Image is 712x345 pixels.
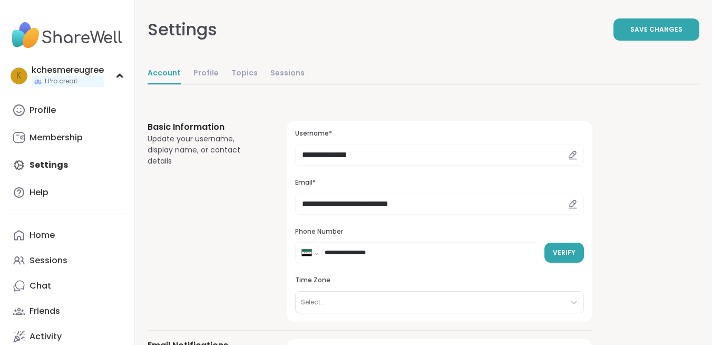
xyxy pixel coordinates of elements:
[32,64,104,76] div: kchesmereugree
[30,187,48,198] div: Help
[553,248,576,257] span: Verify
[231,63,258,84] a: Topics
[30,104,56,116] div: Profile
[16,69,22,83] span: k
[8,299,126,324] a: Friends
[613,18,699,41] button: Save Changes
[8,180,126,205] a: Help
[8,125,126,150] a: Membership
[295,276,584,285] h3: Time Zone
[30,132,83,143] div: Membership
[148,133,261,167] div: Update your username, display name, or contact details
[148,17,217,42] div: Settings
[8,248,126,273] a: Sessions
[295,227,584,236] h3: Phone Number
[148,121,261,133] h3: Basic Information
[44,77,77,86] span: 1 Pro credit
[544,243,584,263] button: Verify
[270,63,305,84] a: Sessions
[30,305,60,317] div: Friends
[8,17,126,54] img: ShareWell Nav Logo
[8,273,126,299] a: Chat
[30,280,51,292] div: Chat
[193,63,219,84] a: Profile
[30,229,55,241] div: Home
[148,63,181,84] a: Account
[630,25,682,34] span: Save Changes
[295,178,584,187] h3: Email*
[8,98,126,123] a: Profile
[8,223,126,248] a: Home
[30,331,62,342] div: Activity
[30,255,67,266] div: Sessions
[295,129,584,138] h3: Username*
